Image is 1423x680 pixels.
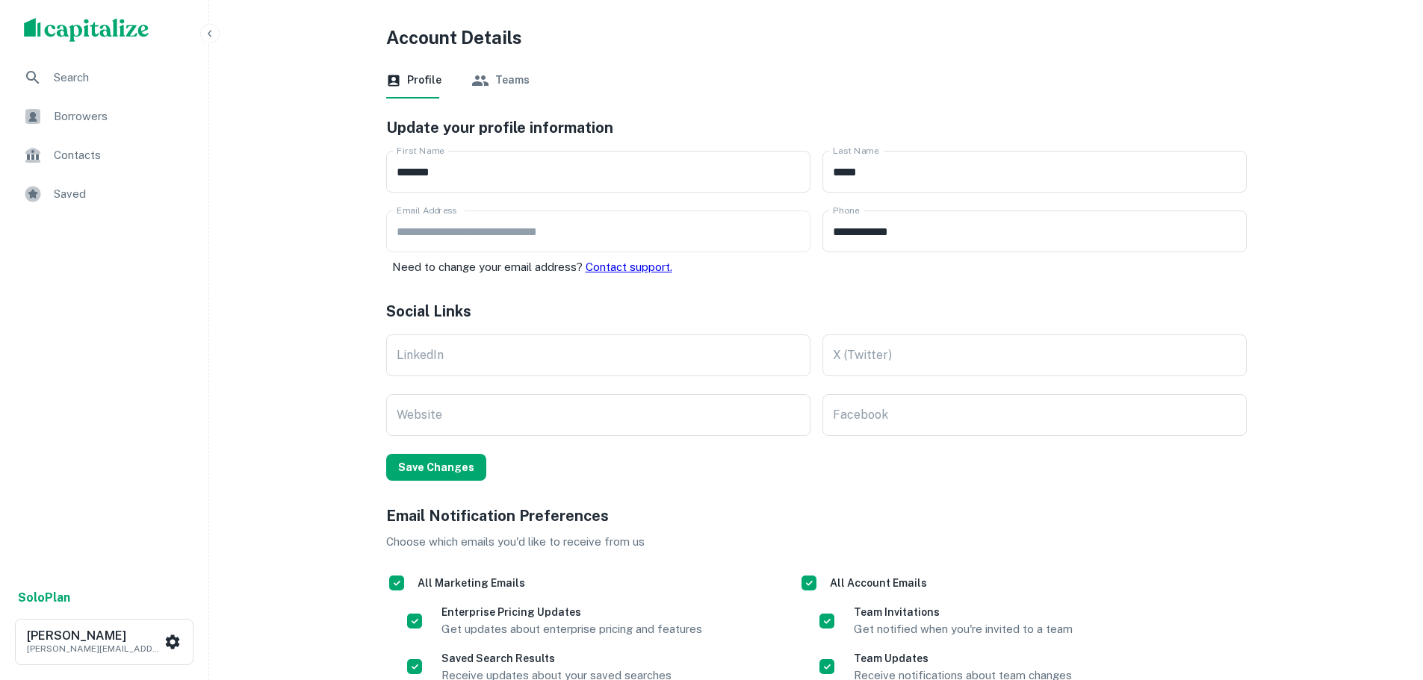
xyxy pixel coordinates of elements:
[397,144,444,157] label: First Name
[386,533,1247,551] p: Choose which emails you'd like to receive from us
[586,261,672,273] a: Contact support.
[441,620,702,638] p: Get updates about enterprise pricing and features
[12,176,196,212] a: Saved
[54,107,187,125] span: Borrowers
[418,575,525,591] h6: All Marketing Emails
[24,18,149,42] img: capitalize-logo.png
[854,604,1073,620] h6: Team Invitations
[54,69,187,87] span: Search
[18,589,70,607] a: SoloPlan
[854,620,1073,638] p: Get notified when you're invited to a team
[27,630,161,642] h6: [PERSON_NAME]
[12,137,196,173] a: Contacts
[397,204,456,216] label: Email Address
[54,185,187,203] span: Saved
[386,116,1247,139] h5: Update your profile information
[471,63,530,99] button: Teams
[830,575,927,591] h6: All Account Emails
[386,24,1247,51] h4: Account Details
[386,300,1247,322] h5: Social Links
[392,258,810,276] p: Need to change your email address?
[54,146,187,164] span: Contacts
[12,99,196,134] a: Borrowers
[386,63,441,99] button: Profile
[18,590,70,605] strong: Solo Plan
[15,619,193,665] button: [PERSON_NAME][PERSON_NAME][EMAIL_ADDRESS][PERSON_NAME][DOMAIN_NAME]
[1348,561,1423,632] iframe: Chat Widget
[12,60,196,96] a: Search
[833,204,859,216] label: Phone
[27,642,161,655] p: [PERSON_NAME][EMAIL_ADDRESS][PERSON_NAME][DOMAIN_NAME]
[854,650,1072,667] h6: Team Updates
[441,650,672,667] h6: Saved Search Results
[386,505,1247,527] h5: Email Notification Preferences
[833,144,879,157] label: Last Name
[441,604,702,620] h6: Enterprise Pricing Updates
[386,454,486,481] button: Save Changes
